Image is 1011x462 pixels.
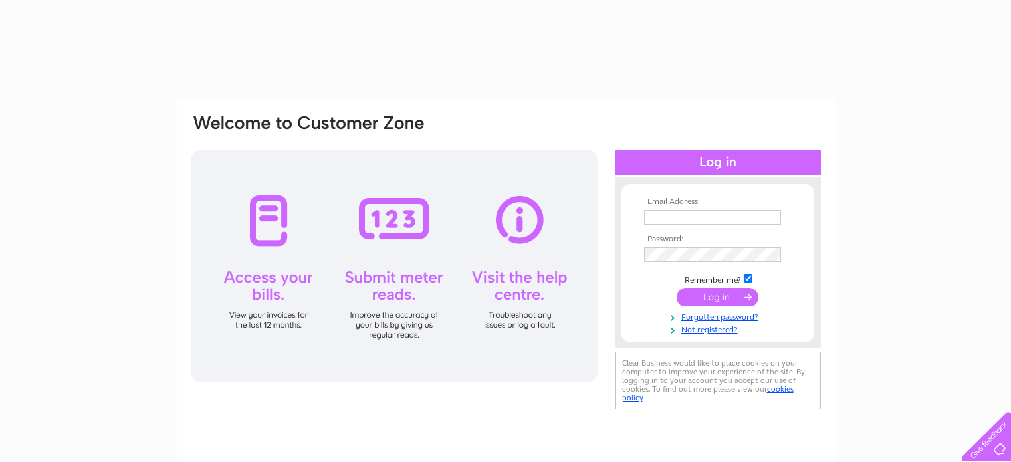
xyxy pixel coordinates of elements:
input: Submit [677,288,758,306]
div: Clear Business would like to place cookies on your computer to improve your experience of the sit... [615,352,821,409]
a: cookies policy [622,384,794,402]
td: Remember me? [641,272,795,285]
a: Forgotten password? [644,310,795,322]
th: Password: [641,235,795,244]
th: Email Address: [641,197,795,207]
a: Not registered? [644,322,795,335]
